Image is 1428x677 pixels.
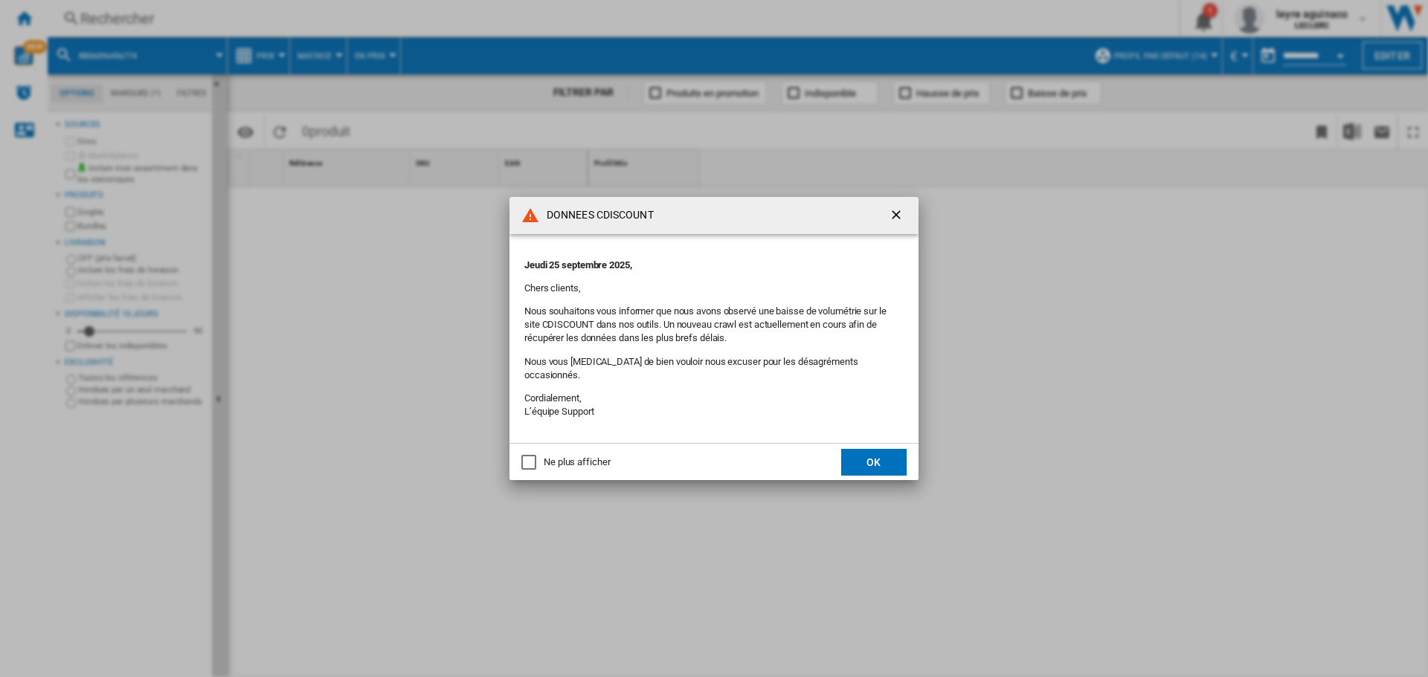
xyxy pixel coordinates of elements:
[524,355,904,382] p: Nous vous [MEDICAL_DATA] de bien vouloir nous excuser pour les désagréments occasionnés.
[883,201,913,230] button: getI18NText('BUTTONS.CLOSE_DIALOG')
[524,259,632,271] strong: Jeudi 25 septembre 2025,
[524,282,904,295] p: Chers clients,
[524,392,904,418] p: Cordialement, L’équipe Support
[539,208,654,223] h4: DONNEES CDISCOUNT
[841,449,907,476] button: OK
[524,305,904,346] p: Nous souhaitons vous informer que nous avons observé une baisse de volumétrie sur le site CDISCOU...
[544,456,610,469] div: Ne plus afficher
[889,207,907,225] ng-md-icon: getI18NText('BUTTONS.CLOSE_DIALOG')
[521,456,610,470] md-checkbox: Ne plus afficher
